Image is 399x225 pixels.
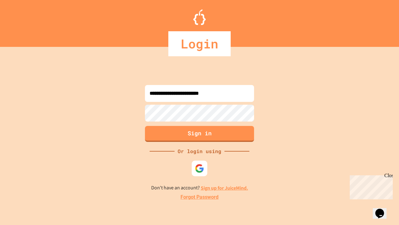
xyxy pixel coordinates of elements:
div: Login [168,31,231,56]
div: Or login using [175,147,224,155]
iframe: chat widget [373,200,393,219]
img: Logo.svg [193,9,206,25]
iframe: chat widget [347,173,393,199]
p: Don't have an account? [151,184,248,192]
div: Chat with us now!Close [2,2,43,40]
a: Forgot Password [180,193,219,201]
img: google-icon.svg [195,164,204,173]
a: Sign up for JuiceMind. [201,185,248,191]
button: Sign in [145,126,254,142]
